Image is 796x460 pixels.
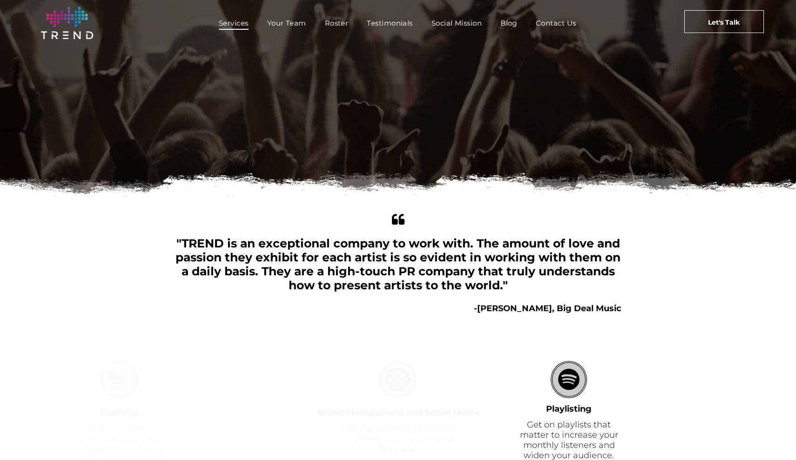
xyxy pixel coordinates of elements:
a: Testimonials [358,16,422,30]
a: Your Team [258,16,316,30]
span: Let's Talk [708,11,740,34]
font: Brand Management and Social Media [317,407,479,418]
a: Social Mission [422,16,491,30]
img: logo [41,7,93,39]
a: Services [209,16,258,30]
a: Contact Us [526,16,586,30]
font: Playlisting [546,404,592,414]
font: Publicity [100,407,138,418]
font: Get your content promoted and shared to expand your fan base. [341,423,456,454]
a: Let's Talk [684,10,764,33]
font: Our Services [290,160,506,200]
b: -[PERSON_NAME], Big Deal Music [474,303,621,313]
a: Roster [316,16,358,30]
span: "TREND is an exceptional company to work with. The amount of love and passion they exhibit for ea... [175,236,621,292]
a: Blog [491,16,526,30]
